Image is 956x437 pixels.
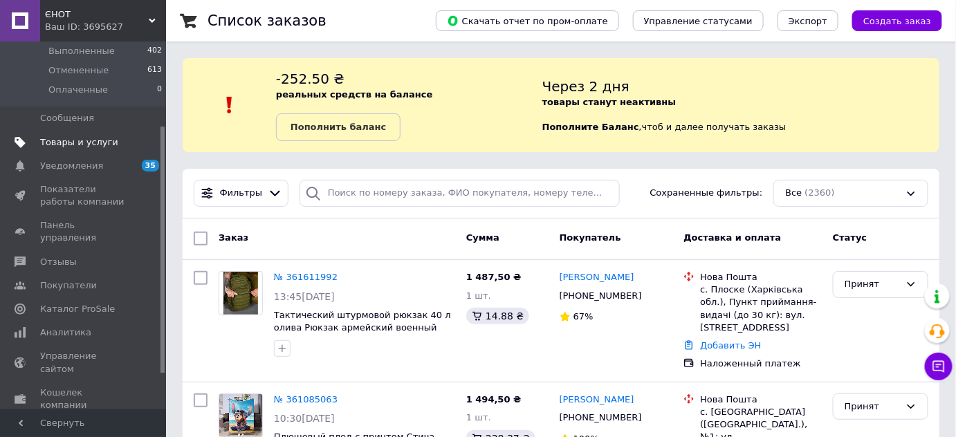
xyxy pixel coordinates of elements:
[40,219,128,244] span: Панель управления
[274,394,338,405] a: № 361085063
[40,183,128,208] span: Показатели работы компании
[220,187,263,200] span: Фильтры
[219,232,248,243] span: Заказ
[276,113,401,141] a: Пополнить баланс
[683,232,781,243] span: Доставка и оплата
[40,256,77,268] span: Отзывы
[147,45,162,57] span: 402
[219,271,263,315] a: Фото товару
[40,112,94,124] span: Сообщения
[700,340,761,351] a: Добавить ЭН
[560,393,634,407] a: [PERSON_NAME]
[863,16,931,26] span: Создать заказ
[147,64,162,77] span: 613
[40,387,128,411] span: Кошелек компании
[48,84,108,96] span: Оплаченные
[573,311,594,322] span: 67%
[40,279,97,292] span: Покупатели
[466,290,491,301] span: 1 шт.
[542,69,939,141] div: , чтоб и далее получать заказы
[560,232,621,243] span: Покупатель
[219,95,240,115] img: :exclamation:
[466,272,521,282] span: 1 487,50 ₴
[219,394,262,437] img: Фото товару
[542,78,629,95] span: Через 2 дня
[845,400,900,414] div: Принят
[560,271,634,284] a: [PERSON_NAME]
[785,187,802,200] span: Все
[650,187,763,200] span: Сохраненные фильтры:
[778,10,838,31] button: Экспорт
[700,393,822,406] div: Нова Пошта
[223,272,258,315] img: Фото товару
[925,353,953,380] button: Чат с покупателем
[45,8,149,21] span: ЄНОТ
[700,283,822,334] div: с. Плоске (Харківська обл.), Пункт приймання-видачі (до 30 кг): вул. [STREET_ADDRESS]
[40,326,91,339] span: Аналитика
[45,21,166,33] div: Ваш ID: 3695627
[557,287,645,305] div: [PHONE_NUMBER]
[466,232,499,243] span: Сумма
[542,122,639,132] b: Пополните Баланс
[633,10,764,31] button: Управление статусами
[276,71,344,87] span: -252.50 ₴
[274,413,335,424] span: 10:30[DATE]
[845,277,900,292] div: Принят
[557,409,645,427] div: [PHONE_NUMBER]
[276,89,433,100] b: реальных средств на балансе
[274,310,451,346] a: Тактический штурмовой рюкзак 40 л олива Рюкзак армейский военный патрульный хаки 40 л
[789,16,827,26] span: Экспорт
[838,15,942,26] a: Создать заказ
[805,187,835,198] span: (2360)
[700,357,822,370] div: Наложенный платеж
[40,136,118,149] span: Товары и услуги
[644,16,753,26] span: Управление статусами
[466,394,521,405] span: 1 494,50 ₴
[852,10,942,31] button: Создать заказ
[40,160,103,172] span: Уведомления
[274,291,335,302] span: 13:45[DATE]
[700,271,822,283] div: Нова Пошта
[436,10,619,31] button: Скачать отчет по пром-оплате
[142,160,159,171] span: 35
[40,303,115,315] span: Каталог ProSale
[466,308,529,324] div: 14.88 ₴
[447,15,608,27] span: Скачать отчет по пром-оплате
[466,412,491,422] span: 1 шт.
[208,12,327,29] h1: Список заказов
[274,272,338,282] a: № 361611992
[542,97,677,107] b: товары станут неактивны
[48,45,115,57] span: Выполненные
[300,180,620,207] input: Поиск по номеру заказа, ФИО покупателя, номеру телефона, Email, номеру накладной
[40,350,128,375] span: Управление сайтом
[48,64,109,77] span: Отмененные
[291,122,386,132] b: Пополнить баланс
[157,84,162,96] span: 0
[833,232,867,243] span: Статус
